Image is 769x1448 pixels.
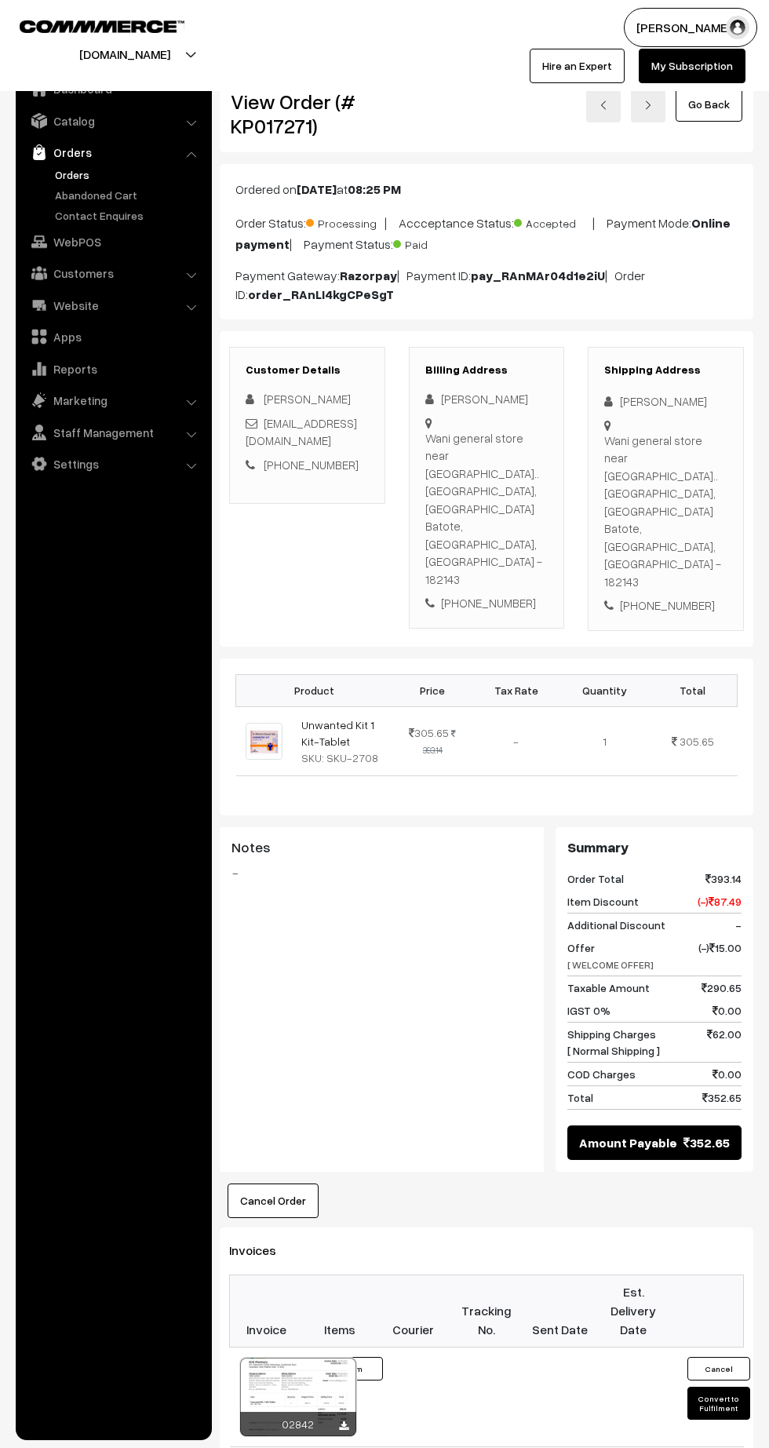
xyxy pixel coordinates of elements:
[51,207,206,224] a: Contact Enquires
[229,1242,295,1258] span: Invoices
[579,1133,677,1152] span: Amount Payable
[603,735,607,748] span: 1
[231,863,532,882] blockquote: -
[20,291,206,319] a: Website
[228,1184,319,1218] button: Cancel Order
[705,870,742,887] span: 393.14
[567,939,654,972] span: Offer
[707,1026,742,1059] span: 62.00
[297,181,337,197] b: [DATE]
[639,49,745,83] a: My Subscription
[20,138,206,166] a: Orders
[425,594,549,612] div: [PHONE_NUMBER]
[264,392,351,406] span: [PERSON_NAME]
[231,89,385,138] h2: View Order (# KP017271)
[567,959,654,971] span: [ WELCOME OFFER]
[393,232,472,253] span: Paid
[713,1066,742,1082] span: 0.00
[713,1002,742,1019] span: 0.00
[235,266,738,304] p: Payment Gateway: | Payment ID: | Order ID:
[648,674,737,706] th: Total
[425,363,549,377] h3: Billing Address
[514,211,592,232] span: Accepted
[246,363,369,377] h3: Customer Details
[530,49,625,83] a: Hire an Expert
[240,1412,356,1436] div: 02842
[303,1275,377,1347] th: Items
[567,893,639,910] span: Item Discount
[702,1089,742,1106] span: 352.65
[604,392,727,410] div: [PERSON_NAME]
[702,979,742,996] span: 290.65
[230,1275,304,1347] th: Invoice
[20,355,206,383] a: Reports
[450,1275,523,1347] th: Tracking No.
[596,1275,670,1347] th: Est. Delivery Date
[567,1066,636,1082] span: COD Charges
[51,166,206,183] a: Orders
[264,458,359,472] a: [PHONE_NUMBER]
[683,1133,730,1152] span: 352.65
[698,893,742,910] span: (-) 87.49
[20,386,206,414] a: Marketing
[567,1089,593,1106] span: Total
[340,268,397,283] b: Razorpay
[425,390,549,408] div: [PERSON_NAME]
[698,939,742,972] span: (-) 15.00
[567,839,742,856] h3: Summary
[301,750,384,766] div: SKU: SKU-2708
[604,596,727,615] div: [PHONE_NUMBER]
[248,286,394,302] b: order_RAnLI4kgCPeSgT
[20,16,157,35] a: COMMMERCE
[687,1387,750,1420] button: Convert to Fulfilment
[676,87,742,122] a: Go Back
[687,1357,750,1381] button: Cancel
[726,16,749,39] img: user
[735,917,742,933] span: -
[20,20,184,32] img: COMMMERCE
[604,363,727,377] h3: Shipping Address
[348,181,401,197] b: 08:25 PM
[393,674,472,706] th: Price
[236,674,393,706] th: Product
[20,323,206,351] a: Apps
[599,100,608,110] img: left-arrow.png
[235,211,738,253] p: Order Status: | Accceptance Status: | Payment Mode: | Payment Status:
[567,870,624,887] span: Order Total
[471,268,605,283] b: pay_RAnMAr04d1e2iU
[680,735,714,748] span: 305.65
[604,432,727,591] div: Wani general store near [GEOGRAPHIC_DATA]..[GEOGRAPHIC_DATA], [GEOGRAPHIC_DATA] Batote, [GEOGRAPH...
[567,1026,660,1059] span: Shipping Charges [ Normal Shipping ]
[20,418,206,447] a: Staff Management
[246,416,357,448] a: [EMAIL_ADDRESS][DOMAIN_NAME]
[20,228,206,256] a: WebPOS
[409,726,449,739] span: 305.65
[567,917,665,933] span: Additional Discount
[643,100,653,110] img: right-arrow.png
[560,674,648,706] th: Quantity
[246,723,282,760] img: UNWANTED KIT.jpeg
[20,259,206,287] a: Customers
[231,839,532,856] h3: Notes
[20,450,206,478] a: Settings
[301,718,374,748] a: Unwanted Kit 1 Kit-Tablet
[235,180,738,199] p: Ordered on at
[377,1275,450,1347] th: Courier
[24,35,225,74] button: [DOMAIN_NAME]
[567,979,650,996] span: Taxable Amount
[472,706,560,775] td: -
[567,1002,610,1019] span: IGST 0%
[472,674,560,706] th: Tax Rate
[51,187,206,203] a: Abandoned Cart
[306,211,384,232] span: Processing
[624,8,757,47] button: [PERSON_NAME]
[523,1275,597,1347] th: Sent Date
[425,429,549,589] div: Wani general store near [GEOGRAPHIC_DATA]..[GEOGRAPHIC_DATA], [GEOGRAPHIC_DATA] Batote, [GEOGRAPH...
[20,107,206,135] a: Catalog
